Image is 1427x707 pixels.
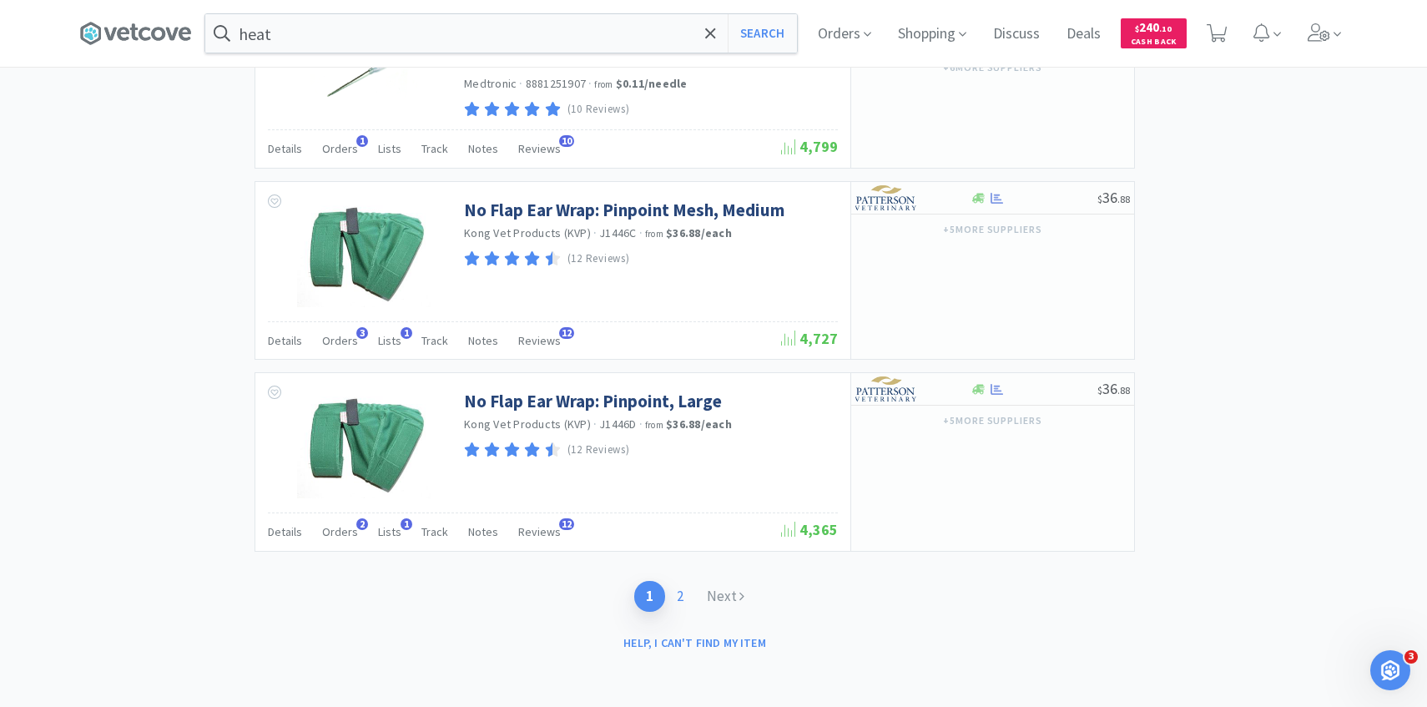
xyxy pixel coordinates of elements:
input: Search by item, sku, manufacturer, ingredient, size... [205,14,797,53]
span: · [593,225,597,240]
a: $240.10Cash Back [1121,11,1187,56]
img: e833a324b333430288f50cfeb4e7ea5a_191459.jpeg [297,199,431,307]
span: 4,799 [781,137,838,156]
span: · [639,225,643,240]
span: 36 [1097,379,1130,398]
span: from [594,78,613,90]
span: 1 [401,518,412,530]
span: Lists [378,524,401,539]
span: 240 [1135,19,1172,35]
span: from [645,228,663,240]
span: . 10 [1159,23,1172,34]
span: 12 [559,327,574,339]
span: . 88 [1117,384,1130,396]
p: (12 Reviews) [567,250,630,268]
a: No Flap Ear Wrap: Pinpoint Mesh, Medium [464,199,784,221]
span: . 88 [1117,193,1130,205]
span: Track [421,333,448,348]
span: Details [268,333,302,348]
span: $ [1135,23,1139,34]
button: +5more suppliers [935,409,1051,432]
span: Track [421,141,448,156]
span: 4,365 [781,520,838,539]
img: b2f428466bc543bcac9ed67b0a01b938_191440.jpeg [297,390,431,498]
span: · [519,76,522,91]
a: 2 [665,581,695,612]
img: f5e969b455434c6296c6d81ef179fa71_3.png [855,376,918,401]
span: Details [268,141,302,156]
span: · [639,417,643,432]
a: Deals [1060,27,1107,42]
p: (10 Reviews) [567,101,630,119]
span: 4,727 [781,329,838,348]
span: Orders [322,524,358,539]
strong: $36.88 / each [666,417,732,432]
iframe: Intercom live chat [1370,650,1410,690]
a: Kong Vet Products (KVP) [464,225,591,240]
span: Orders [322,333,358,348]
button: Help, I can't find my item [613,629,776,657]
span: · [593,417,597,432]
span: 12 [559,518,574,530]
a: 1 [634,581,665,612]
span: Reviews [518,524,561,539]
a: Kong Vet Products (KVP) [464,417,591,432]
button: +5more suppliers [935,218,1051,241]
span: from [645,419,663,431]
span: Orders [322,141,358,156]
span: Reviews [518,333,561,348]
span: Reviews [518,141,561,156]
button: Search [728,14,797,53]
span: 1 [356,135,368,147]
span: 8881251907 [526,76,587,91]
img: f5e969b455434c6296c6d81ef179fa71_3.png [855,185,918,210]
span: Notes [468,524,498,539]
span: $ [1097,193,1102,205]
span: 1 [401,327,412,339]
span: J1446C [599,225,637,240]
strong: $0.11 / needle [616,76,688,91]
a: No Flap Ear Wrap: Pinpoint, Large [464,390,722,412]
span: 10 [559,135,574,147]
span: Lists [378,141,401,156]
span: Details [268,524,302,539]
span: Notes [468,333,498,348]
button: +6more suppliers [935,56,1051,79]
span: 3 [356,327,368,339]
a: Discuss [986,27,1046,42]
p: (12 Reviews) [567,442,630,459]
span: Notes [468,141,498,156]
span: 3 [1404,650,1418,664]
span: Lists [378,333,401,348]
a: Next [695,581,756,612]
span: 36 [1097,188,1130,207]
span: Cash Back [1131,38,1177,48]
span: $ [1097,384,1102,396]
span: Track [421,524,448,539]
span: 2 [356,518,368,530]
a: Medtronic [464,76,517,91]
span: J1446D [599,417,637,432]
strong: $36.88 / each [666,225,732,240]
span: · [588,76,592,91]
